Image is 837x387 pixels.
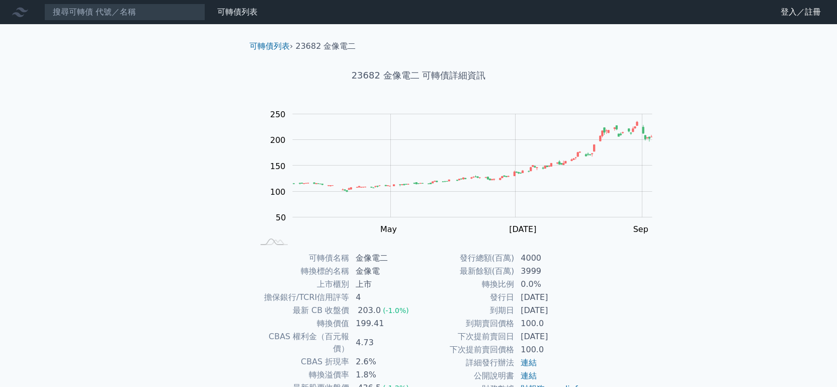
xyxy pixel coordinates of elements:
td: [DATE] [515,291,583,304]
td: 金像電 [350,265,418,278]
a: 登入／註冊 [773,4,829,20]
td: 公開說明書 [418,369,515,382]
td: 4.73 [350,330,418,355]
tspan: 200 [270,135,286,145]
td: CBAS 折現率 [254,355,350,368]
div: 203.0 [356,304,383,317]
li: 23682 金像電二 [296,40,356,52]
td: 詳細發行辦法 [418,356,515,369]
td: 下次提前賣回價格 [418,343,515,356]
td: 4000 [515,252,583,265]
td: 下次提前賣回日 [418,330,515,343]
g: Chart [265,110,667,255]
tspan: Sep [633,224,648,234]
tspan: May [380,224,397,234]
td: 轉換價值 [254,317,350,330]
td: 轉換比例 [418,278,515,291]
td: 到期日 [418,304,515,317]
a: 連結 [521,371,537,380]
td: 0.0% [515,278,583,291]
td: 到期賣回價格 [418,317,515,330]
input: 搜尋可轉債 代號／名稱 [44,4,205,21]
td: CBAS 權利金（百元報價） [254,330,350,355]
td: 金像電二 [350,252,418,265]
td: 100.0 [515,317,583,330]
td: 可轉債名稱 [254,252,350,265]
td: 最新 CB 收盤價 [254,304,350,317]
tspan: 50 [276,213,286,222]
a: 連結 [521,358,537,367]
td: 1.8% [350,368,418,381]
li: › [249,40,293,52]
td: 擔保銀行/TCRI信用評等 [254,291,350,304]
td: 199.41 [350,317,418,330]
td: 上市櫃別 [254,278,350,291]
td: 上市 [350,278,418,291]
span: (-1.0%) [383,306,409,315]
h1: 23682 金像電二 可轉債詳細資訊 [241,68,596,83]
td: 發行總額(百萬) [418,252,515,265]
tspan: 250 [270,110,286,119]
tspan: 100 [270,187,286,197]
td: 轉換標的名稱 [254,265,350,278]
td: 發行日 [418,291,515,304]
td: 4 [350,291,418,304]
td: [DATE] [515,330,583,343]
td: 100.0 [515,343,583,356]
td: 轉換溢價率 [254,368,350,381]
td: 3999 [515,265,583,278]
td: 2.6% [350,355,418,368]
tspan: 150 [270,162,286,171]
td: 最新餘額(百萬) [418,265,515,278]
td: [DATE] [515,304,583,317]
a: 可轉債列表 [249,41,290,51]
a: 可轉債列表 [217,7,258,17]
tspan: [DATE] [509,224,536,234]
